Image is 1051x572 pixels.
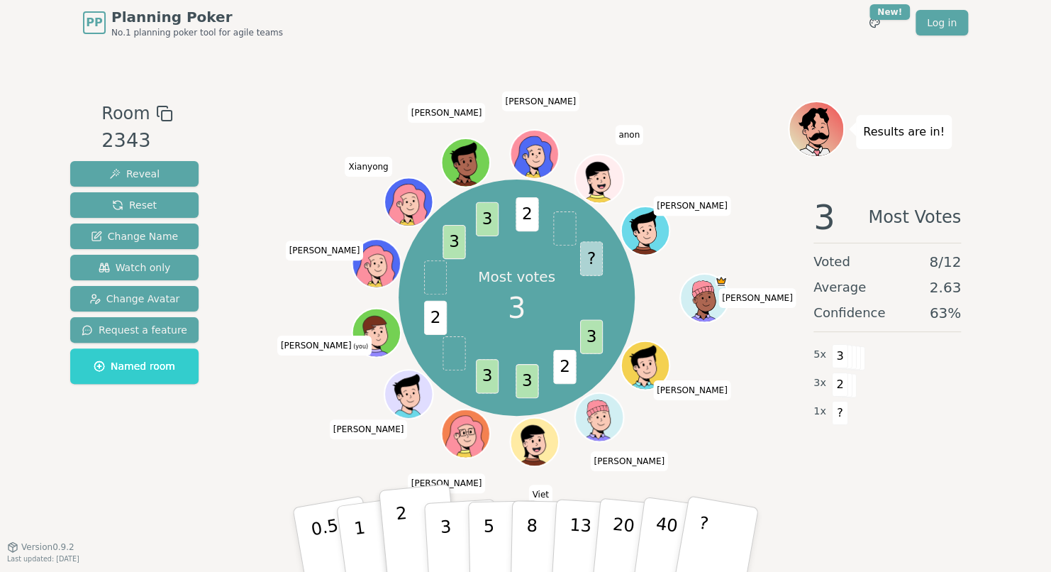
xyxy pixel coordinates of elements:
button: Version0.9.2 [7,541,74,553]
span: Click to change your name [330,419,408,439]
span: 5 x [813,347,826,363]
span: Average [813,277,866,297]
span: Click to change your name [653,380,731,400]
span: Change Name [91,229,178,243]
span: 2 [832,373,848,397]
span: No.1 planning poker tool for agile teams [111,27,283,38]
span: 3 [508,287,525,329]
span: 1 x [813,404,826,419]
span: (you) [351,343,368,349]
button: Reset [70,192,199,218]
span: ? [832,401,848,425]
span: Click to change your name [286,241,364,260]
p: Results are in! [863,122,945,142]
span: Room [101,101,150,126]
span: Click to change your name [501,91,579,111]
span: Click to change your name [653,196,731,216]
button: Watch only [70,255,199,280]
div: 2343 [101,126,172,155]
button: Change Name [70,224,199,249]
span: Change Avatar [89,292,180,306]
span: Click to change your name [277,335,372,355]
p: Most votes [478,267,555,287]
span: 8 / 12 [929,252,961,272]
span: Naomi is the host [715,275,727,287]
span: Planning Poker [111,7,283,27]
span: 3 [475,202,498,236]
span: Reveal [109,167,160,181]
span: 2.63 [929,277,961,297]
span: 2 [516,197,538,231]
a: Log in [916,10,968,35]
span: Confidence [813,303,885,323]
span: Click to change your name [345,157,391,177]
div: New! [869,4,910,20]
span: Click to change your name [408,103,486,123]
span: 63 % [930,303,961,323]
button: Named room [70,348,199,384]
span: Named room [94,359,175,373]
span: Click to change your name [718,288,796,308]
span: Click to change your name [528,485,552,505]
span: 3 [443,225,465,259]
span: Request a feature [82,323,187,337]
span: PP [86,14,102,31]
button: New! [862,10,887,35]
span: 3 [813,200,835,234]
span: Voted [813,252,850,272]
span: ? [579,242,602,276]
span: Click to change your name [590,451,668,471]
button: Reveal [70,161,199,187]
span: Watch only [99,260,171,275]
button: Change Avatar [70,286,199,312]
span: 2 [423,301,446,335]
span: 3 [475,359,498,393]
span: Version 0.9.2 [21,541,74,553]
span: 3 [832,344,848,368]
span: Most Votes [868,200,961,234]
span: Click to change your name [408,473,486,493]
span: Reset [112,198,157,212]
span: 3 x [813,375,826,391]
a: PPPlanning PokerNo.1 planning poker tool for agile teams [83,7,283,38]
span: Click to change your name [615,125,643,145]
button: Click to change your avatar [353,309,399,355]
span: 2 [553,350,576,384]
span: 3 [516,364,538,398]
button: Request a feature [70,317,199,343]
span: 3 [579,320,602,354]
span: Last updated: [DATE] [7,555,79,563]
